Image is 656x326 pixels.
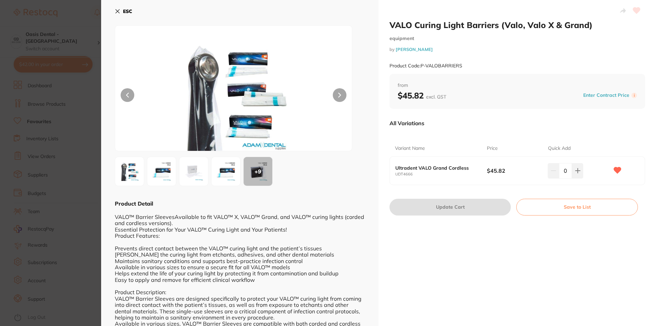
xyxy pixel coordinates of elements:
b: ESC [123,8,132,14]
span: excl. GST [426,94,446,100]
button: ESC [115,5,132,17]
small: Product Code: P-VALOBARRIERS [389,63,462,69]
button: Save to List [516,199,638,215]
label: i [631,93,637,98]
img: NjcuanBn [149,159,174,184]
b: $45.82 [398,90,446,101]
img: NjQuanBn [181,159,206,184]
div: + 9 [244,157,272,186]
small: by [389,47,645,52]
img: Zw [163,43,305,151]
b: Product Detail [115,200,153,207]
button: Enter Contract Price [581,92,631,99]
p: Variant Name [395,145,425,152]
h2: VALO Curing Light Barriers (Valo, Valo X & Grand) [389,20,645,30]
p: Quick Add [548,145,571,152]
img: NjguanBn [214,159,238,184]
img: Zw [117,159,142,184]
button: Update Cart [389,199,511,215]
small: UDT4666 [395,172,487,177]
p: All Variations [389,120,424,127]
p: Price [487,145,498,152]
a: [PERSON_NAME] [396,47,433,52]
span: from [398,82,637,89]
button: +9 [243,157,273,186]
b: Ultradent VALO Grand Cordless [395,165,478,171]
b: $45.82 [487,167,542,174]
small: equipment [389,36,645,41]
